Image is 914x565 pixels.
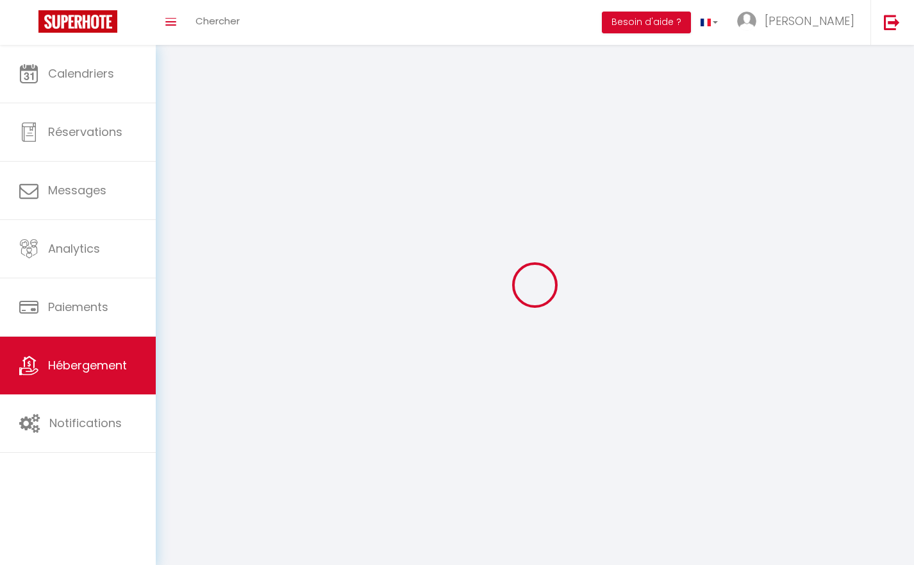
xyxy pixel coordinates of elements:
[38,10,117,33] img: Super Booking
[48,182,106,198] span: Messages
[48,65,114,81] span: Calendriers
[884,14,900,30] img: logout
[10,5,49,44] button: Ouvrir le widget de chat LiveChat
[737,12,756,31] img: ...
[49,415,122,431] span: Notifications
[48,240,100,257] span: Analytics
[602,12,691,33] button: Besoin d'aide ?
[48,357,127,373] span: Hébergement
[48,299,108,315] span: Paiements
[765,13,854,29] span: [PERSON_NAME]
[195,14,240,28] span: Chercher
[48,124,122,140] span: Réservations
